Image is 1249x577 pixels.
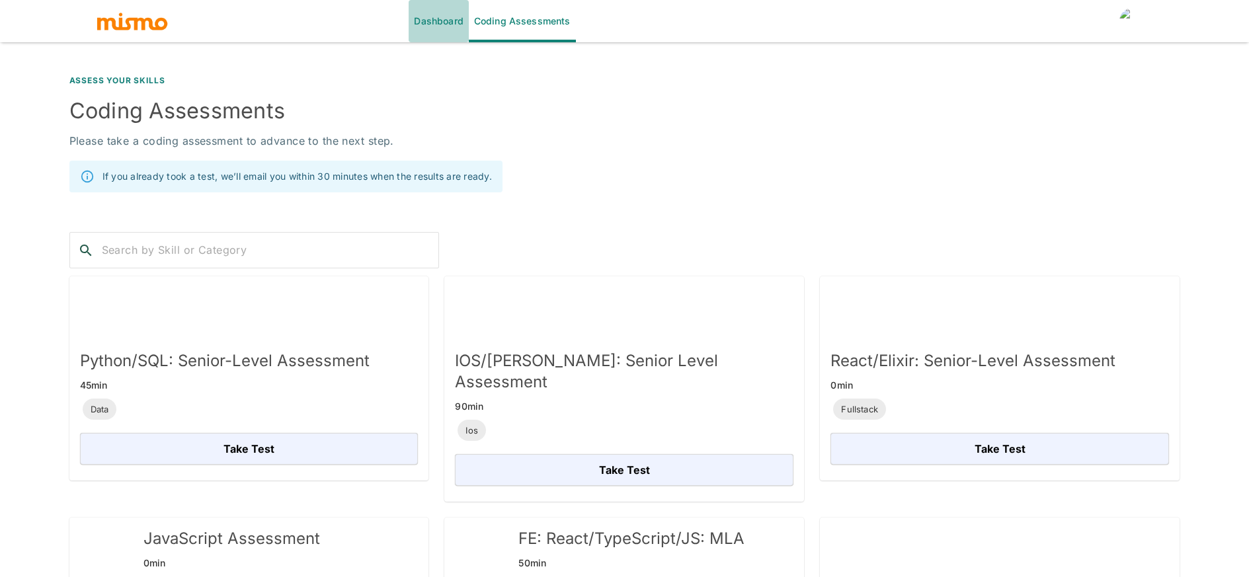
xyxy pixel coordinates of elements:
[69,132,1180,150] p: Please take a coding assessment to advance to the next step.
[80,433,419,465] button: Take Test
[455,399,793,414] h6: 90 min
[69,74,1180,87] div: assess your skills
[102,240,439,261] input: Search by Skill or Category
[833,403,885,416] span: Fullstack
[80,350,370,371] h5: Python/SQL: Senior-Level Assessment
[458,424,485,438] span: Ios
[455,350,793,393] h5: IOS/[PERSON_NAME]: Senior Level Assessment
[830,377,1115,393] h6: 0 min
[143,555,320,571] h6: 0 min
[69,98,1180,124] h4: Coding Assessments
[70,235,102,266] button: search
[1119,8,1146,34] img: Vanessa Santana
[80,377,370,393] h6: 45 min
[455,454,793,486] button: Take Test
[102,165,492,188] div: If you already took a test, we’ll email you within 30 minutes when the results are ready.
[518,528,745,549] h5: FE: React/TypeScript/JS: MLA
[518,555,745,571] h6: 50 min
[830,433,1169,465] button: Take Test
[96,11,169,31] img: logo
[83,403,117,416] span: Data
[143,528,320,549] h5: JavaScript Assessment
[830,350,1115,371] h5: React/Elixir: Senior-Level Assessment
